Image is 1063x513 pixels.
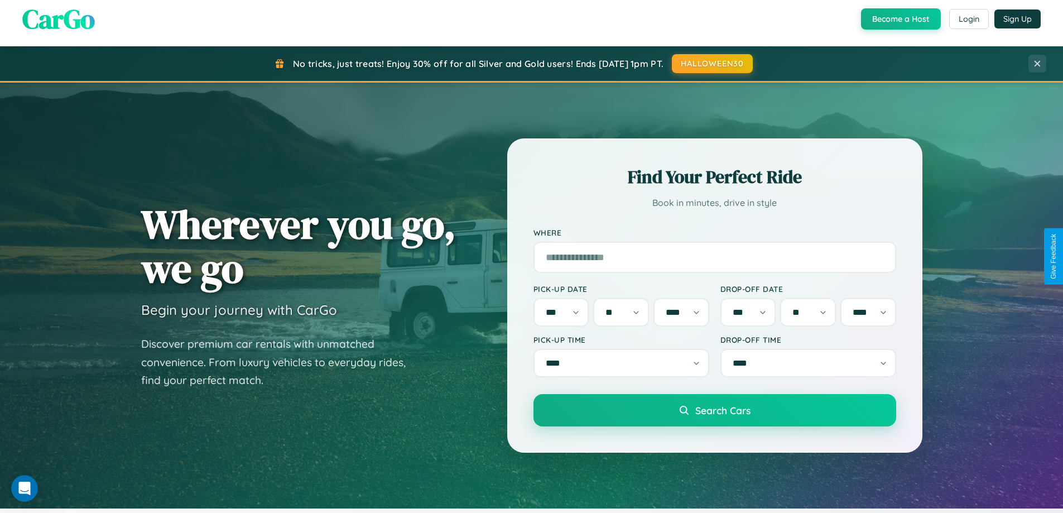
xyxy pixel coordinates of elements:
h2: Find Your Perfect Ride [533,165,896,189]
p: Book in minutes, drive in style [533,195,896,211]
h3: Begin your journey with CarGo [141,301,337,318]
iframe: Intercom live chat [11,475,38,502]
span: CarGo [22,1,95,37]
span: Search Cars [695,404,751,416]
h1: Wherever you go, we go [141,202,456,290]
span: No tricks, just treats! Enjoy 30% off for all Silver and Gold users! Ends [DATE] 1pm PT. [293,58,663,69]
button: Become a Host [861,8,941,30]
div: Give Feedback [1050,234,1057,279]
label: Drop-off Date [720,284,896,294]
label: Drop-off Time [720,335,896,344]
button: HALLOWEEN30 [672,54,753,73]
label: Pick-up Time [533,335,709,344]
button: Sign Up [994,9,1041,28]
label: Pick-up Date [533,284,709,294]
button: Login [949,9,989,29]
button: Search Cars [533,394,896,426]
p: Discover premium car rentals with unmatched convenience. From luxury vehicles to everyday rides, ... [141,335,420,390]
label: Where [533,228,896,237]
